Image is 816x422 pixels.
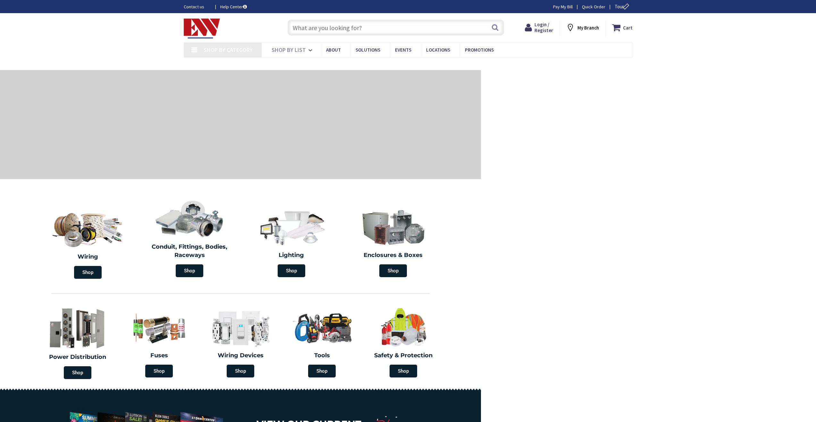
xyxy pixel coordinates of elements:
span: About [326,47,341,53]
span: Tour [615,4,631,10]
input: What are you looking for? [288,20,504,36]
span: Shop [390,365,417,377]
span: Shop [74,266,102,279]
a: Tools Shop [283,303,361,381]
a: Pay My Bill [553,4,573,10]
span: Shop By List [272,46,306,54]
h2: Enclosures & Boxes [347,251,440,260]
a: Wiring Devices Shop [201,303,280,381]
span: Shop [176,264,203,277]
h2: Wiring [40,253,136,261]
h2: Wiring Devices [205,352,276,360]
a: Contact us [184,4,210,10]
span: Login / Register [534,21,553,33]
span: Shop By Category [204,46,253,54]
strong: My Branch [577,25,599,31]
a: Lighting Shop [242,205,341,280]
span: Shop [145,365,173,377]
span: Solutions [356,47,380,53]
h2: Fuses [123,352,195,360]
span: Promotions [465,47,494,53]
strong: Cart [623,22,633,33]
a: Quick Order [582,4,605,10]
span: Shop [308,365,336,377]
img: Electrical Wholesalers, Inc. [184,19,220,38]
span: Shop [278,264,305,277]
a: Power Distribution Shop [37,303,118,382]
h2: Conduit, Fittings, Bodies, Raceways [144,243,236,259]
span: Locations [426,47,450,53]
a: Conduit, Fittings, Bodies, Raceways Shop [140,197,239,280]
span: Events [395,47,411,53]
a: Wiring Shop [37,205,139,282]
a: Help Center [220,4,247,10]
h2: Power Distribution [40,353,115,361]
a: Fuses Shop [120,303,198,381]
h2: Tools [286,352,358,360]
h2: Lighting [245,251,338,260]
div: My Branch [566,22,599,33]
span: Shop [379,264,407,277]
h2: Safety & Protection [367,352,439,360]
a: Cart [612,22,633,33]
span: Shop [64,366,91,379]
span: Shop [227,365,254,377]
a: Safety & Protection Shop [364,303,442,381]
a: Enclosures & Boxes Shop [344,205,443,280]
a: Login / Register [525,22,553,33]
